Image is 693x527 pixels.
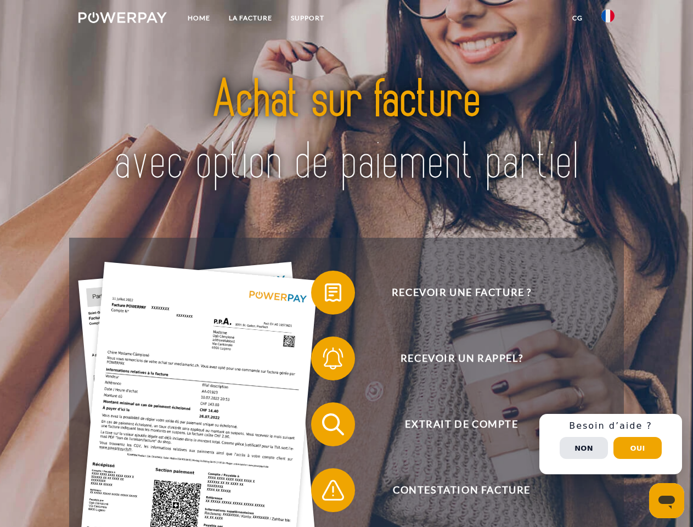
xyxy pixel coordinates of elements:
img: qb_bill.svg [319,279,347,306]
button: Contestation Facture [311,468,596,512]
button: Oui [613,437,662,459]
button: Non [560,437,608,459]
img: qb_bell.svg [319,345,347,372]
a: Home [178,8,219,28]
span: Recevoir un rappel? [327,337,596,380]
button: Recevoir une facture ? [311,271,596,315]
h3: Besoin d’aide ? [546,421,675,431]
img: title-powerpay_fr.svg [105,53,588,210]
img: qb_search.svg [319,411,347,438]
div: Schnellhilfe [539,414,682,474]
img: fr [601,9,615,23]
img: qb_warning.svg [319,476,347,504]
a: CG [563,8,592,28]
button: Recevoir un rappel? [311,337,596,380]
span: Contestation Facture [327,468,596,512]
span: Extrait de compte [327,402,596,446]
span: Recevoir une facture ? [327,271,596,315]
a: LA FACTURE [219,8,281,28]
button: Extrait de compte [311,402,596,446]
iframe: Bouton de lancement de la fenêtre de messagerie [649,483,684,518]
a: Support [281,8,334,28]
img: logo-powerpay-white.svg [78,12,167,23]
